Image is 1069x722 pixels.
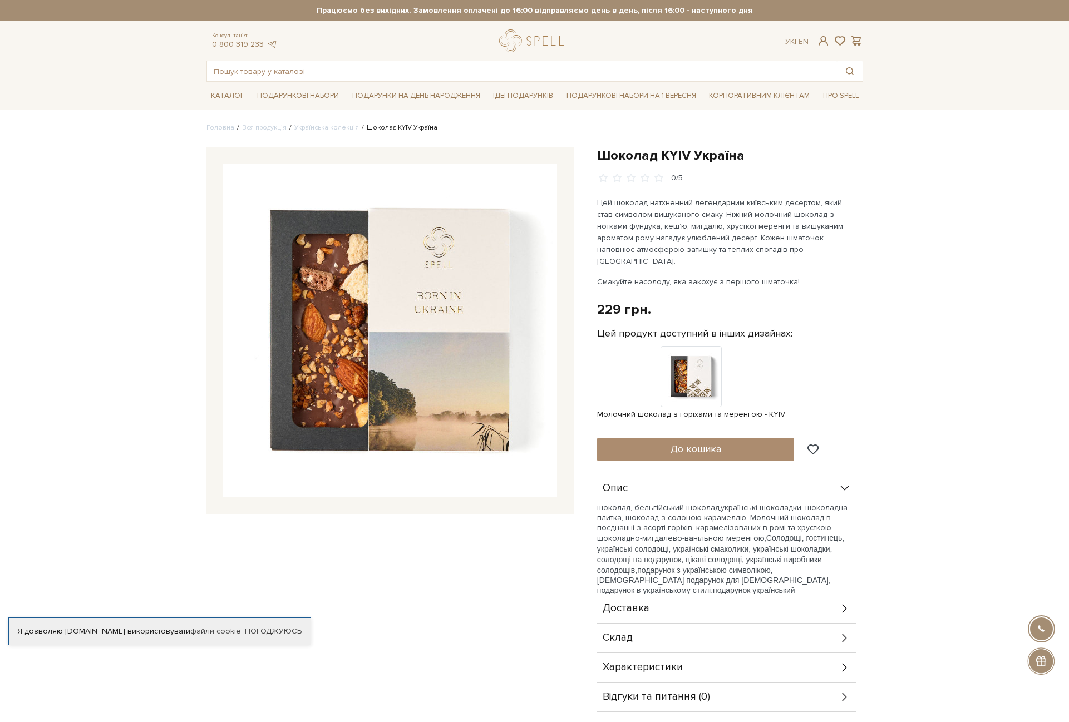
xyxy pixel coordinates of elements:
[223,164,557,497] img: Шоколад KYIV Україна
[597,327,792,340] label: Цей продукт доступний в інших дизайнах:
[597,566,831,595] span: подарунок з українською символікою, [DEMOGRAPHIC_DATA] подарунок для [DEMOGRAPHIC_DATA], подаруно...
[212,32,278,39] span: Консультація:
[705,86,814,105] a: Корпоративним клієнтам
[597,147,863,164] h1: Шоколад KYIV Україна
[206,6,863,16] strong: Працюємо без вихідних. Замовлення оплачені до 16:00 відправляємо день в день, після 16:00 - насту...
[9,626,311,636] div: Я дозволяю [DOMAIN_NAME] використовувати
[713,586,795,595] span: подарунок український
[348,87,485,105] a: Подарунки на День народження
[795,37,796,46] span: |
[597,409,785,419] span: Молочний шоколад з горіхами та меренгою - KYIV
[294,123,359,132] a: Українська колекція
[671,443,721,455] span: До кошика
[206,123,234,132] a: Головна
[671,173,683,184] div: 0/5
[603,662,683,672] span: Характеристики
[785,37,809,47] div: Ук
[489,87,558,105] a: Ідеї подарунків
[245,626,302,636] a: Погоджуюсь
[661,346,722,407] img: Продукт
[242,123,287,132] a: Вся продукція
[597,197,858,267] p: Цей шоколад натхненний легендарним київським десертом, який став символом вишуканого смаку. Ніжни...
[499,29,569,52] a: logo
[597,371,785,419] a: Молочний шоколад з горіхами та меренгою - KYIV
[206,87,249,105] a: Каталог
[799,37,809,46] a: En
[603,604,649,614] span: Доставка
[597,301,651,318] div: 229 грн.
[562,86,701,105] a: Подарункові набори на 1 Вересня
[603,692,710,702] span: Відгуки та питання (0)
[190,626,241,636] a: файли cookie
[837,61,863,81] button: Пошук товару у каталозі
[212,39,264,49] a: 0 800 319 233
[359,123,437,133] li: Шоколад KYIV Україна
[819,87,863,105] a: Про Spell
[253,87,343,105] a: Подарункові набори
[603,483,628,493] span: Опис
[597,438,795,461] button: До кошика
[603,633,633,643] span: Склад
[267,39,278,49] a: telegram
[207,61,837,81] input: Пошук товару у каталозі
[597,276,858,288] p: Смакуйте насолоду, яка закохує з першого шматочка!
[597,503,856,596] p: шоколад, бельгійський шоколад,українські шоколадки, шоколадна плитка, шоколад з солоною карамеллю...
